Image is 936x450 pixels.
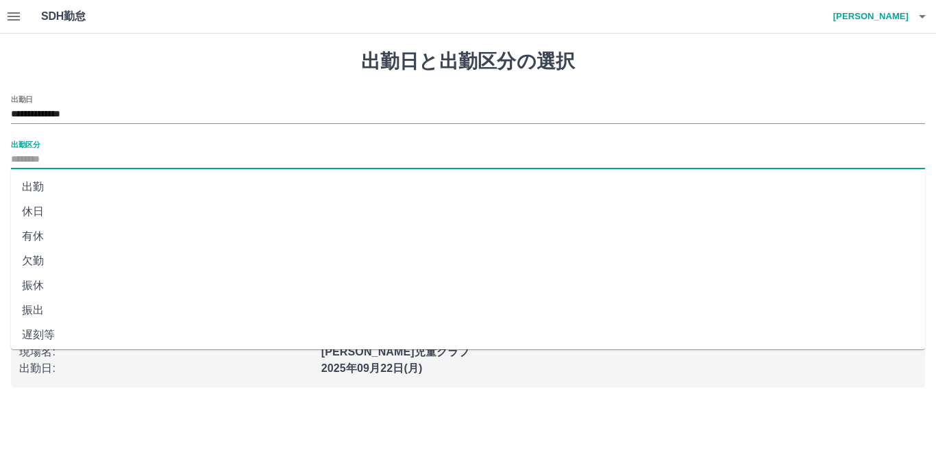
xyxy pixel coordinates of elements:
li: 振休 [11,273,925,298]
h1: 出勤日と出勤区分の選択 [11,50,925,73]
li: 欠勤 [11,249,925,273]
li: 有休 [11,224,925,249]
li: 遅刻等 [11,323,925,347]
li: 休業 [11,347,925,372]
label: 出勤日 [11,94,33,104]
li: 休日 [11,199,925,224]
li: 出勤 [11,175,925,199]
p: 出勤日 : [19,360,313,377]
label: 出勤区分 [11,139,40,149]
li: 振出 [11,298,925,323]
b: 2025年09月22日(月) [321,362,423,374]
